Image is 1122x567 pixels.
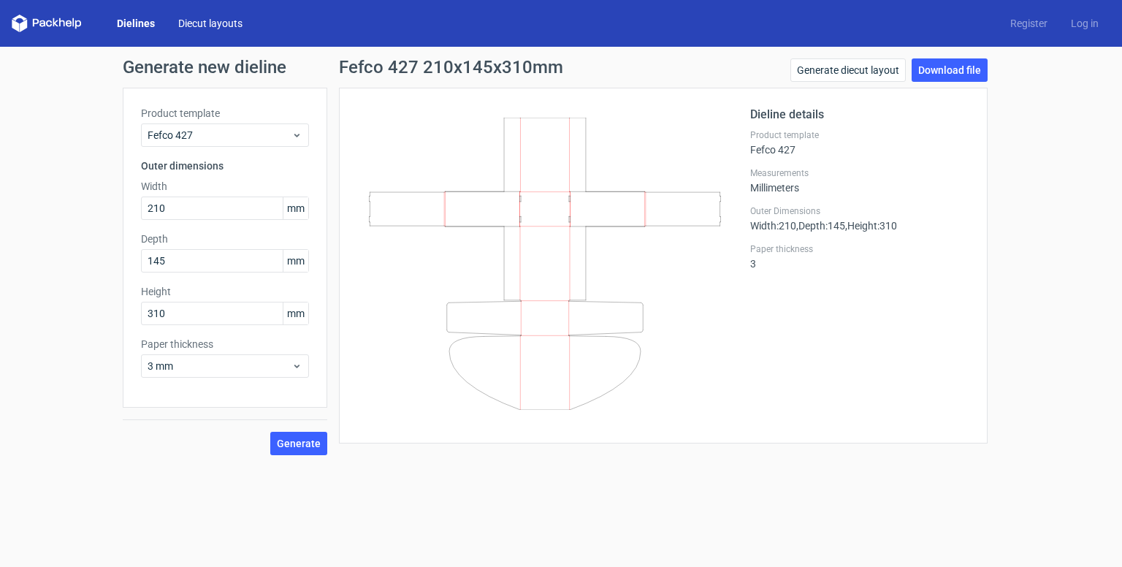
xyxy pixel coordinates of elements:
[283,250,308,272] span: mm
[141,284,309,299] label: Height
[750,220,796,232] span: Width : 210
[283,197,308,219] span: mm
[167,16,254,31] a: Diecut layouts
[283,302,308,324] span: mm
[148,128,291,142] span: Fefco 427
[845,220,897,232] span: , Height : 310
[750,106,969,123] h2: Dieline details
[141,337,309,351] label: Paper thickness
[277,438,321,449] span: Generate
[141,106,309,121] label: Product template
[750,129,969,141] label: Product template
[148,359,291,373] span: 3 mm
[141,232,309,246] label: Depth
[999,16,1059,31] a: Register
[141,179,309,194] label: Width
[105,16,167,31] a: Dielines
[912,58,988,82] a: Download file
[750,167,969,179] label: Measurements
[750,129,969,156] div: Fefco 427
[796,220,845,232] span: , Depth : 145
[123,58,999,76] h1: Generate new dieline
[339,58,563,76] h1: Fefco 427 210x145x310mm
[750,167,969,194] div: Millimeters
[750,243,969,270] div: 3
[750,243,969,255] label: Paper thickness
[1059,16,1110,31] a: Log in
[790,58,906,82] a: Generate diecut layout
[141,159,309,173] h3: Outer dimensions
[750,205,969,217] label: Outer Dimensions
[270,432,327,455] button: Generate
